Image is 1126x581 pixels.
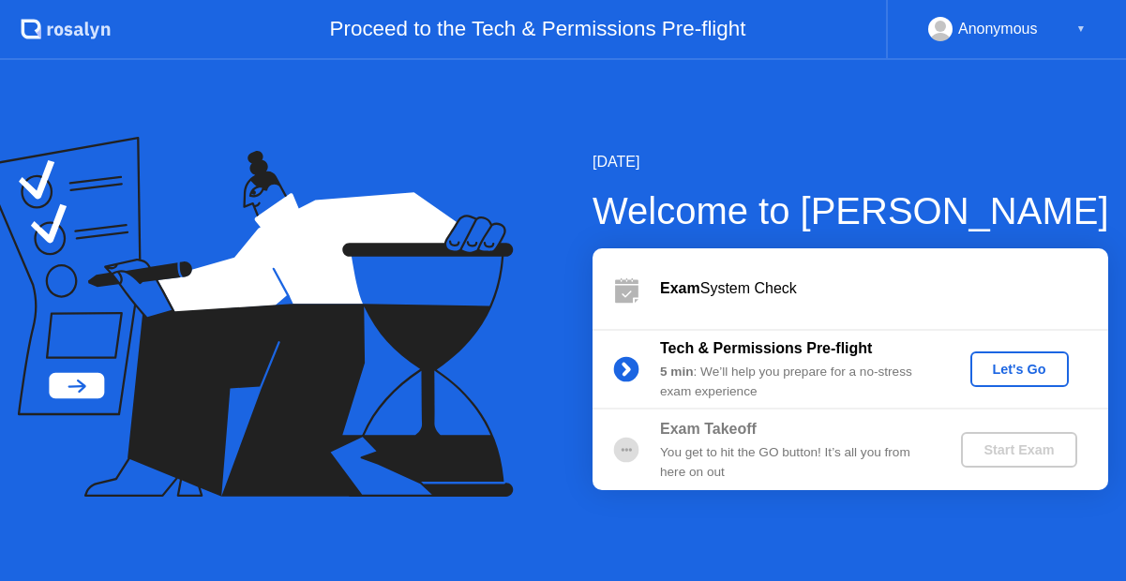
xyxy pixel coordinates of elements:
div: Anonymous [958,17,1038,41]
div: System Check [660,277,1108,300]
div: [DATE] [593,151,1109,173]
b: Exam [660,280,700,296]
b: Exam Takeoff [660,421,757,437]
b: Tech & Permissions Pre-flight [660,340,872,356]
div: Welcome to [PERSON_NAME] [593,183,1109,239]
button: Let's Go [970,351,1069,387]
div: ▼ [1076,17,1086,41]
div: : We’ll help you prepare for a no-stress exam experience [660,363,930,401]
div: Start Exam [968,442,1069,457]
div: You get to hit the GO button! It’s all you from here on out [660,443,930,482]
b: 5 min [660,365,694,379]
div: Let's Go [978,362,1061,377]
button: Start Exam [961,432,1076,468]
